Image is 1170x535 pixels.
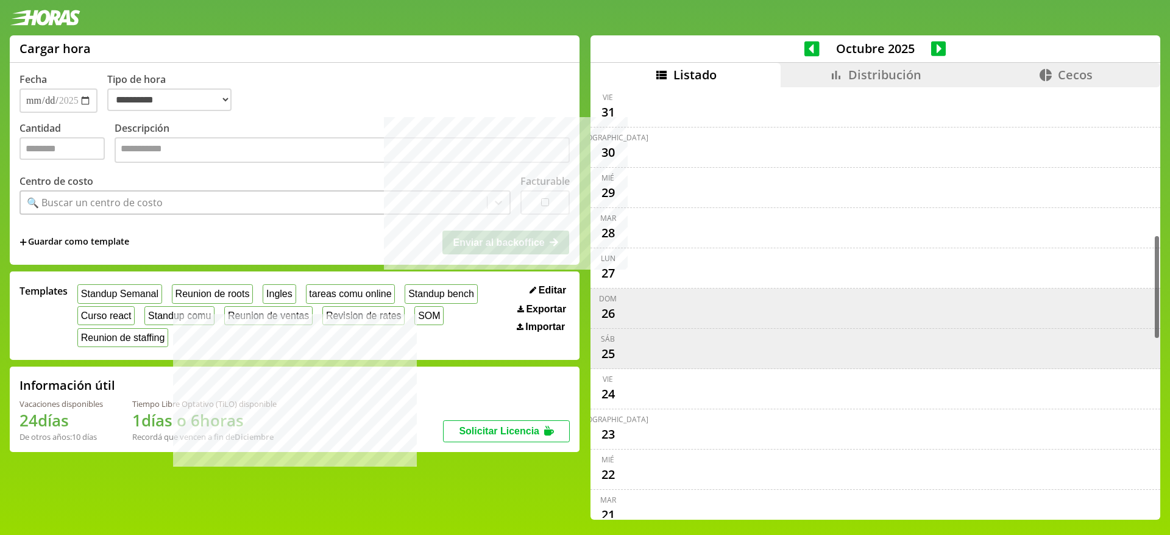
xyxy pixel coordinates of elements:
[19,137,105,160] input: Cantidad
[405,284,477,303] button: Standup bench
[600,495,616,505] div: mar
[848,66,921,83] span: Distribución
[19,431,103,442] div: De otros años: 10 días
[603,374,613,384] div: vie
[107,73,241,113] label: Tipo de hora
[1058,66,1093,83] span: Cecos
[77,284,162,303] button: Standup Semanal
[107,88,232,111] select: Tipo de hora
[144,306,214,325] button: Standup comu
[19,40,91,57] h1: Cargar hora
[603,92,613,102] div: vie
[414,306,444,325] button: SOM
[132,398,277,409] div: Tiempo Libre Optativo (TiLO) disponible
[19,121,115,166] label: Cantidad
[601,253,615,264] div: lun
[10,10,80,26] img: logotipo
[601,334,615,344] div: sáb
[599,293,617,304] div: dom
[598,304,618,323] div: 26
[132,409,277,431] h1: 1 días o 6 horas
[19,174,93,188] label: Centro de costo
[322,306,405,325] button: Revision de rates
[526,284,570,296] button: Editar
[172,284,253,303] button: Reunion de roots
[459,426,539,436] span: Solicitar Licencia
[525,321,565,332] span: Importar
[598,143,618,162] div: 30
[19,235,27,249] span: +
[19,398,103,409] div: Vacaciones disponibles
[19,73,47,86] label: Fecha
[27,196,163,209] div: 🔍 Buscar un centro de costo
[526,304,566,315] span: Exportar
[224,306,313,325] button: Reunion de ventas
[514,303,570,315] button: Exportar
[568,132,648,143] div: [DEMOGRAPHIC_DATA]
[598,264,618,283] div: 27
[600,213,616,223] div: mar
[598,102,618,122] div: 31
[568,414,648,425] div: [DEMOGRAPHIC_DATA]
[115,121,570,166] label: Descripción
[77,306,135,325] button: Curso react
[598,384,618,404] div: 24
[598,505,618,525] div: 21
[77,328,168,347] button: Reunion de staffing
[539,285,566,296] span: Editar
[598,425,618,444] div: 23
[590,87,1160,518] div: scrollable content
[235,431,274,442] b: Diciembre
[19,409,103,431] h1: 24 días
[820,40,931,57] span: Octubre 2025
[263,284,296,303] button: Ingles
[598,465,618,484] div: 22
[115,137,570,163] textarea: Descripción
[601,173,614,183] div: mié
[598,183,618,203] div: 29
[19,235,129,249] span: +Guardar como template
[520,174,570,188] label: Facturable
[598,223,618,243] div: 28
[306,284,395,303] button: tareas comu online
[19,284,68,298] span: Templates
[443,420,570,442] button: Solicitar Licencia
[601,454,614,465] div: mié
[19,377,115,393] h2: Información útil
[598,344,618,364] div: 25
[673,66,717,83] span: Listado
[132,431,277,442] div: Recordá que vencen a fin de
